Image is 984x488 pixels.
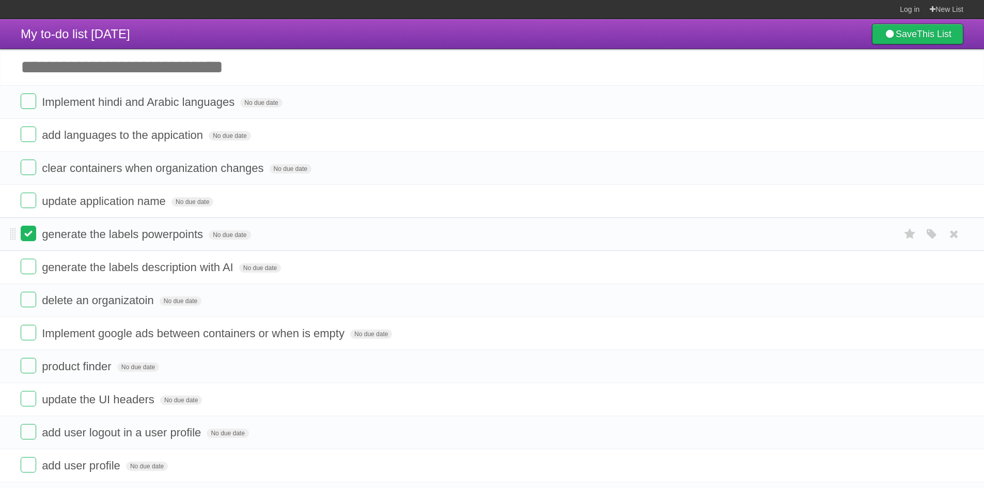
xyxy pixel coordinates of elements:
[126,462,168,471] span: No due date
[42,327,347,340] span: Implement google ads between containers or when is empty
[42,261,236,274] span: generate the labels description with AI
[240,98,282,107] span: No due date
[42,228,206,241] span: generate the labels powerpoints
[21,93,36,109] label: Done
[21,457,36,473] label: Done
[872,24,963,44] a: SaveThis List
[239,263,281,273] span: No due date
[21,127,36,142] label: Done
[900,226,920,243] label: Star task
[21,193,36,208] label: Done
[42,459,123,472] span: add user profile
[42,294,157,307] span: delete an organizatoin
[21,292,36,307] label: Done
[270,164,311,174] span: No due date
[21,259,36,274] label: Done
[21,424,36,439] label: Done
[42,393,157,406] span: update the UI headers
[42,360,114,373] span: product finder
[209,131,251,140] span: No due date
[350,329,392,339] span: No due date
[117,363,159,372] span: No due date
[207,429,248,438] span: No due date
[917,29,951,39] b: This List
[21,27,130,41] span: My to-do list [DATE]
[42,129,206,141] span: add languages to the appication
[160,296,201,306] span: No due date
[209,230,251,240] span: No due date
[21,391,36,406] label: Done
[42,162,266,175] span: clear containers when organization changes
[171,197,213,207] span: No due date
[21,160,36,175] label: Done
[42,96,237,108] span: Implement hindi and Arabic languages
[160,396,202,405] span: No due date
[42,195,168,208] span: update application name
[42,426,204,439] span: add user logout in a user profile
[21,226,36,241] label: Done
[21,358,36,373] label: Done
[21,325,36,340] label: Done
